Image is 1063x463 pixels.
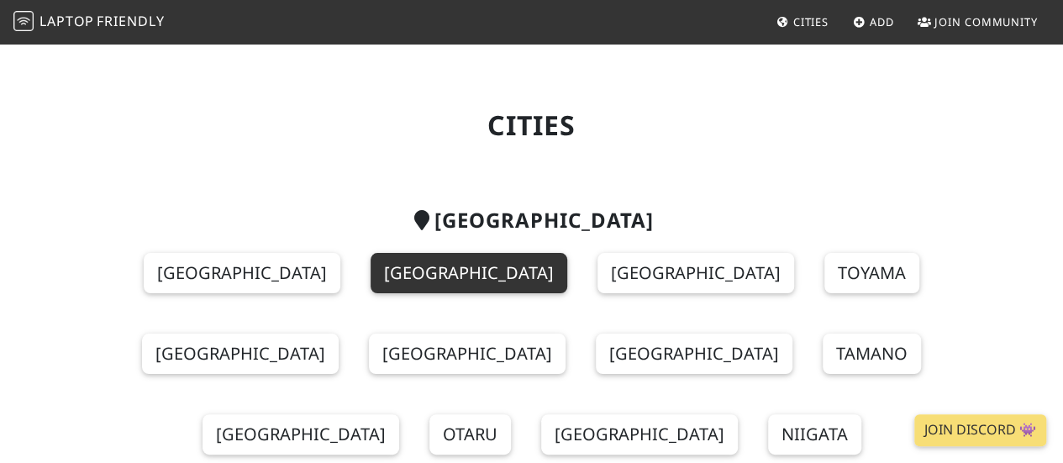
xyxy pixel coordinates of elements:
[824,253,919,293] a: Toyama
[39,12,94,30] span: Laptop
[371,253,567,293] a: [GEOGRAPHIC_DATA]
[911,7,1045,37] a: Join Community
[13,11,34,31] img: LaptopFriendly
[597,253,794,293] a: [GEOGRAPHIC_DATA]
[13,8,165,37] a: LaptopFriendly LaptopFriendly
[63,109,1001,141] h1: Cities
[369,334,566,374] a: [GEOGRAPHIC_DATA]
[823,334,921,374] a: Tamano
[870,14,894,29] span: Add
[846,7,901,37] a: Add
[793,14,829,29] span: Cities
[142,334,339,374] a: [GEOGRAPHIC_DATA]
[429,414,511,455] a: Otaru
[97,12,164,30] span: Friendly
[770,7,835,37] a: Cities
[914,414,1046,446] a: Join Discord 👾
[541,414,738,455] a: [GEOGRAPHIC_DATA]
[203,414,399,455] a: [GEOGRAPHIC_DATA]
[768,414,861,455] a: Niigata
[934,14,1038,29] span: Join Community
[596,334,792,374] a: [GEOGRAPHIC_DATA]
[144,253,340,293] a: [GEOGRAPHIC_DATA]
[63,208,1001,233] h2: [GEOGRAPHIC_DATA]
